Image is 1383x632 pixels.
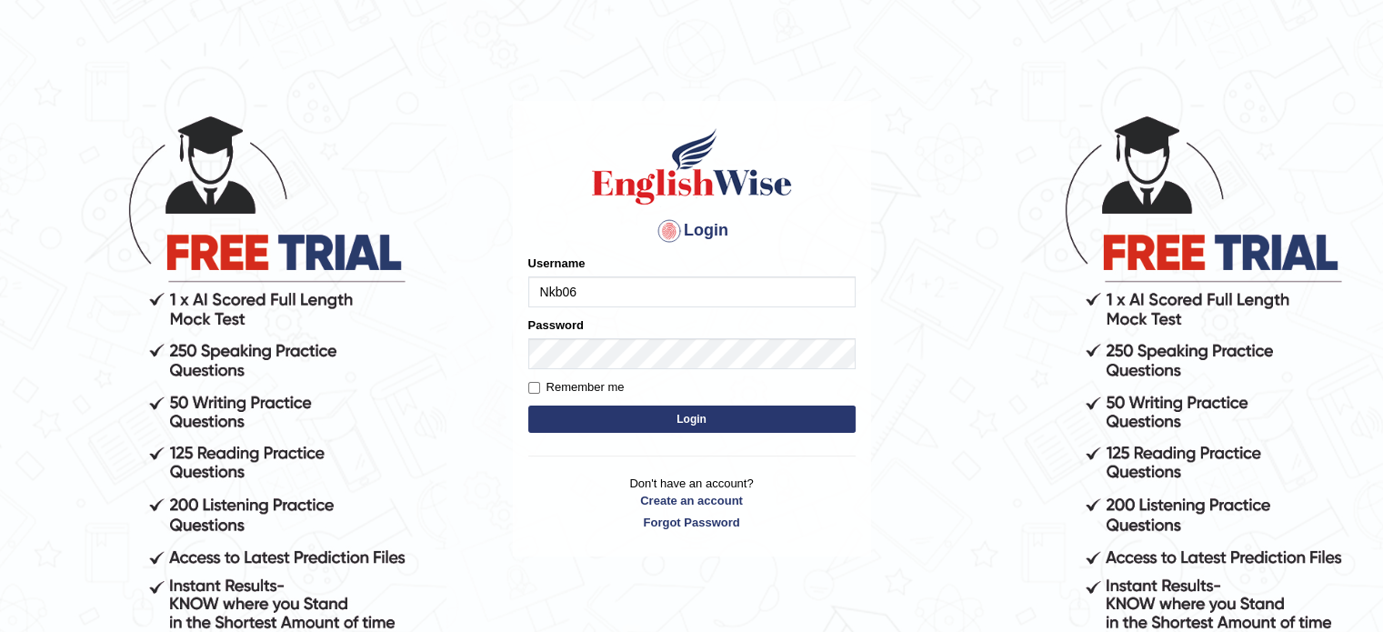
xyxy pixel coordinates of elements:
h4: Login [528,216,856,246]
input: Remember me [528,382,540,394]
p: Don't have an account? [528,475,856,531]
a: Forgot Password [528,514,856,531]
label: Remember me [528,378,625,396]
button: Login [528,406,856,433]
label: Username [528,255,586,272]
a: Create an account [528,492,856,509]
img: Logo of English Wise sign in for intelligent practice with AI [588,125,796,207]
label: Password [528,316,584,334]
